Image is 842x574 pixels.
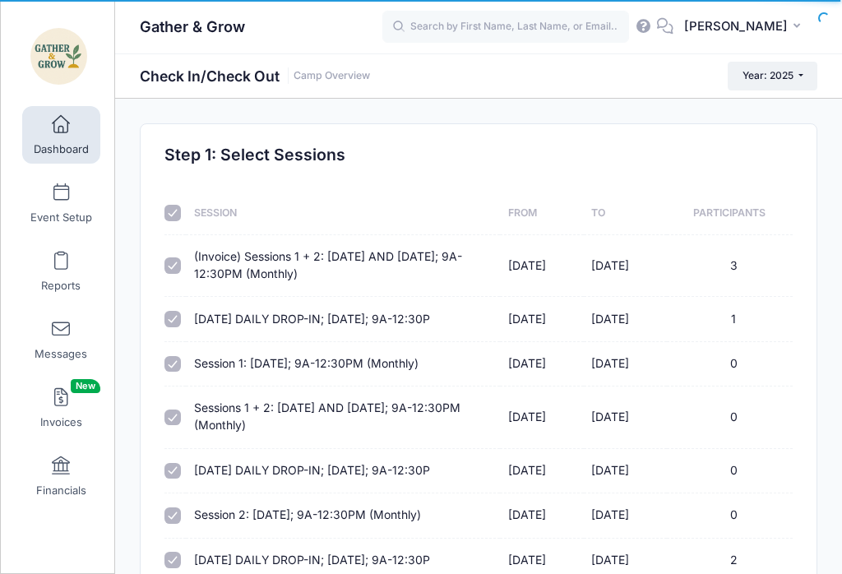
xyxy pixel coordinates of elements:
[186,387,500,448] td: Sessions 1 + 2: [DATE] AND [DATE]; 9A-12:30PM (Monthly)
[35,347,87,361] span: Messages
[667,387,793,448] td: 0
[186,342,500,387] td: Session 1: [DATE]; 9A-12:30PM (Monthly)
[500,235,584,297] td: [DATE]
[584,192,668,235] th: To
[584,297,668,341] td: [DATE]
[36,484,86,498] span: Financials
[1,17,116,95] a: Gather & Grow
[667,449,793,493] td: 0
[22,106,100,164] a: Dashboard
[500,192,584,235] th: From
[382,11,629,44] input: Search by First Name, Last Name, or Email...
[667,235,793,297] td: 3
[22,243,100,300] a: Reports
[186,297,500,341] td: [DATE] DAILY DROP-IN; [DATE]; 9A-12:30P
[728,62,817,90] button: Year: 2025
[40,415,82,429] span: Invoices
[743,69,793,81] span: Year: 2025
[140,67,370,85] h1: Check In/Check Out
[186,192,500,235] th: Session
[667,297,793,341] td: 1
[667,342,793,387] td: 0
[186,235,500,297] td: (Invoice) Sessions 1 + 2: [DATE] AND [DATE]; 9A-12:30PM (Monthly)
[584,387,668,448] td: [DATE]
[667,192,793,235] th: Participants
[673,8,817,46] button: [PERSON_NAME]
[584,235,668,297] td: [DATE]
[500,342,584,387] td: [DATE]
[34,142,89,156] span: Dashboard
[186,493,500,538] td: Session 2: [DATE]; 9A-12:30PM (Monthly)
[500,297,584,341] td: [DATE]
[22,447,100,505] a: Financials
[22,174,100,232] a: Event Setup
[584,342,668,387] td: [DATE]
[500,493,584,538] td: [DATE]
[186,449,500,493] td: [DATE] DAILY DROP-IN; [DATE]; 9A-12:30P
[164,146,345,164] h2: Step 1: Select Sessions
[71,379,100,393] span: New
[28,25,90,87] img: Gather & Grow
[22,311,100,368] a: Messages
[500,387,584,448] td: [DATE]
[667,493,793,538] td: 0
[500,449,584,493] td: [DATE]
[584,449,668,493] td: [DATE]
[22,379,100,437] a: InvoicesNew
[140,8,245,46] h1: Gather & Grow
[294,70,370,82] a: Camp Overview
[30,211,92,225] span: Event Setup
[41,279,81,293] span: Reports
[684,17,788,35] span: [PERSON_NAME]
[584,493,668,538] td: [DATE]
